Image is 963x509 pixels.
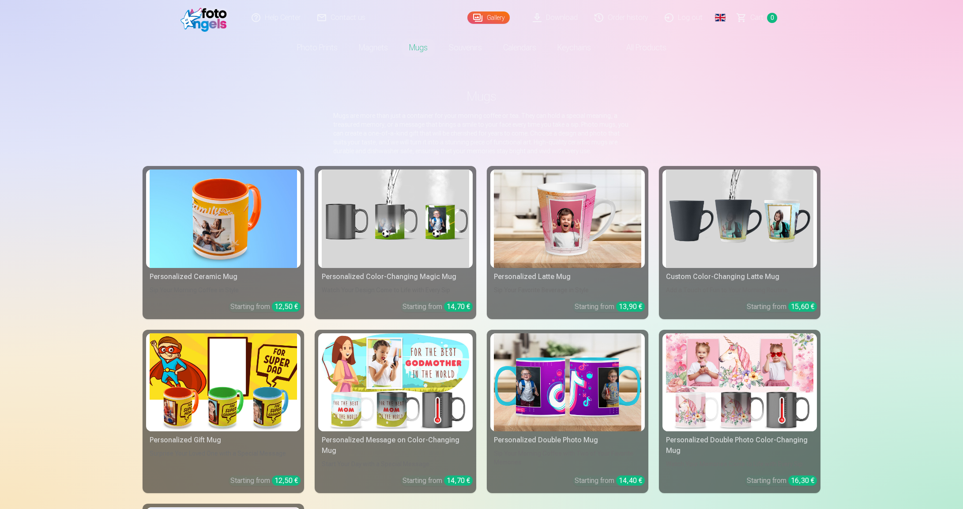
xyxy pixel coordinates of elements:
[230,302,301,312] div: Starting from
[322,333,469,432] img: Personalized Message on Color-Changing Mug
[487,166,648,319] a: Personalized Latte MugPersonalized Latte MugSip Your Favorite Beverage in StyleStarting from 13,90 €
[146,286,301,294] div: Sip Your Morning Coffee in Style
[143,166,304,319] a: Personalized Ceramic MugPersonalized Ceramic MugSip Your Morning Coffee in StyleStarting from 12,...
[494,333,641,432] img: Personalized Double Photo Mug
[490,435,645,445] div: Personalized Double Photo Mug
[662,435,817,456] div: Personalized Double Photo Color-Changing Mug
[747,475,817,486] div: Starting from
[230,475,301,486] div: Starting from
[487,330,648,494] a: Personalized Double Photo MugPersonalized Double Photo MugSip Your Morning Coffee with Two of You...
[272,475,301,486] div: 12,50 €
[662,271,817,282] div: Custom Color-Changing Latte Mug
[750,12,764,23] span: Сart
[493,35,547,60] a: Calendars
[547,35,602,60] a: Keychains
[318,271,473,282] div: Personalized Color-Changing Magic Mug
[662,286,817,294] div: Add a Touch of Fun to Your Morning Routine
[490,271,645,282] div: Personalized Latte Mug
[143,330,304,494] a: Personalized Gift MugPersonalized Gift MugSurprise Your Loved One with a Special MessageStarting ...
[181,4,231,32] img: /fa1
[150,170,297,268] img: Personalized Ceramic Mug
[333,111,630,155] p: Mugs are more than just a container for your morning coffee or tea. They can hold a special meani...
[438,35,493,60] a: Souvenirs
[602,35,677,60] a: All products
[315,166,476,319] a: Personalized Color-Changing Magic MugPersonalized Color-Changing Magic MugWatch Your Design Come ...
[146,435,301,445] div: Personalized Gift Mug
[150,88,813,104] h1: Mugs
[575,475,645,486] div: Starting from
[444,475,473,486] div: 14,70 €
[616,302,645,312] div: 13,90 €
[399,35,438,60] a: Mugs
[403,475,473,486] div: Starting from
[318,435,473,456] div: Personalized Message on Color-Changing Mug
[659,330,820,494] a: Personalized Double Photo Color-Changing MugPersonalized Double Photo Color-Changing MugWatch You...
[767,13,777,23] span: 0
[318,286,473,294] div: Watch Your Design Come to Life with Every Sip
[490,449,645,468] div: Sip Your Morning Coffee with Two of Your Favorite Memories
[318,460,473,468] div: Start Your Day with a Special Message
[322,170,469,268] img: Personalized Color-Changing Magic Mug
[444,302,473,312] div: 14,70 €
[575,302,645,312] div: Starting from
[616,475,645,486] div: 14,40 €
[146,449,301,468] div: Surprise Your Loved One with a Special Message
[662,460,817,468] div: Watch Your Memories Come to Life with Every Sip
[272,302,301,312] div: 12,50 €
[150,333,297,432] img: Personalized Gift Mug
[348,35,399,60] a: Magnets
[659,166,820,319] a: Custom Color-Changing Latte MugCustom Color-Changing Latte MugAdd a Touch of Fun to Your Morning ...
[286,35,348,60] a: Photo prints
[666,170,813,268] img: Custom Color-Changing Latte Mug
[403,302,473,312] div: Starting from
[666,333,813,432] img: Personalized Double Photo Color-Changing Mug
[788,302,817,312] div: 15,60 €
[467,11,510,24] a: Gallery
[146,271,301,282] div: Personalized Ceramic Mug
[490,286,645,294] div: Sip Your Favorite Beverage in Style
[315,330,476,494] a: Personalized Message on Color-Changing MugPersonalized Message on Color-Changing MugStart Your Da...
[747,302,817,312] div: Starting from
[788,475,817,486] div: 16,30 €
[494,170,641,268] img: Personalized Latte Mug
